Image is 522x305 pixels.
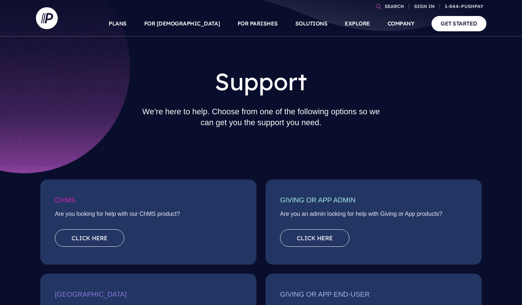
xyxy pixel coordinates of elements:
[280,229,349,247] a: Click here
[55,194,242,209] h3: ChMS
[55,290,127,298] span: [GEOGRAPHIC_DATA]
[135,100,387,134] h2: We’re here to help. Choose from one of the following options so we can get you the support you need.
[295,11,328,36] a: SOLUTIONS
[135,63,387,100] h1: Support
[55,229,124,247] a: Click here
[280,194,467,209] h3: Giving or App Admin
[345,11,370,36] a: EXPLORE
[280,288,467,304] h3: Giving or App End-User
[55,209,242,222] p: Are you looking for help with our ChMS product?
[144,11,220,36] a: FOR [DEMOGRAPHIC_DATA]
[280,209,467,222] p: Are you an admin looking for help with Giving or App products?
[388,11,414,36] a: COMPANY
[238,11,278,36] a: FOR PARISHES
[432,16,486,31] a: GET STARTED
[109,11,127,36] a: PLANS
